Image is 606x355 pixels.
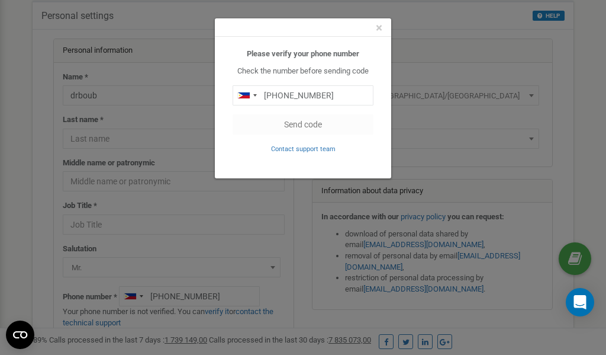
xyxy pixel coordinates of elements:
a: Contact support team [271,144,336,153]
p: Check the number before sending code [233,66,373,77]
div: Open Intercom Messenger [566,288,594,316]
b: Please verify your phone number [247,49,359,58]
input: 0905 123 4567 [233,85,373,105]
small: Contact support team [271,145,336,153]
button: Send code [233,114,373,135]
span: × [376,21,382,35]
button: Open CMP widget [6,321,34,349]
button: Close [376,22,382,34]
div: Telephone country code [233,86,260,105]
